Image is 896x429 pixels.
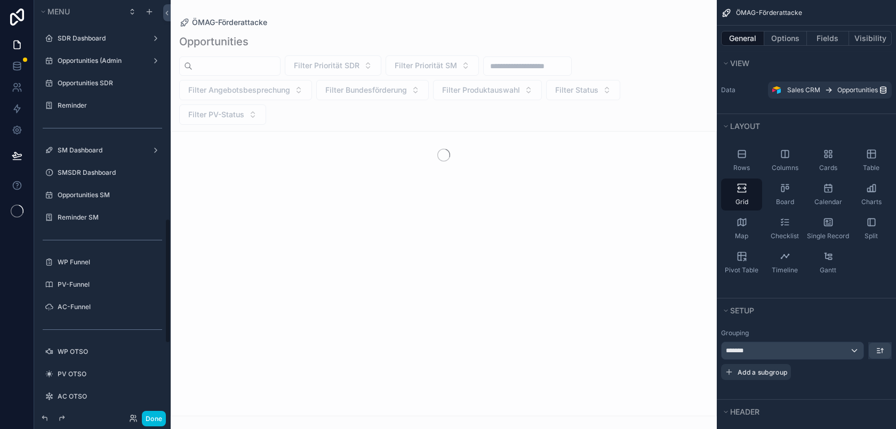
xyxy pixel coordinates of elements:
span: Single Record [807,232,849,240]
span: Cards [819,164,837,172]
img: Airtable Logo [772,86,781,94]
label: Reminder SM [58,213,158,222]
label: Opportunities SM [58,191,158,199]
button: Setup [721,303,885,318]
label: AC OTSO [58,392,158,401]
button: Board [764,179,805,211]
a: Sales CRMOpportunities [768,82,892,99]
span: Opportunities [837,86,878,94]
button: General [721,31,764,46]
span: Map [735,232,748,240]
button: Rows [721,144,762,176]
span: Charts [861,198,882,206]
button: Header [721,404,885,419]
button: Menu [38,4,122,19]
button: Grid [721,179,762,211]
button: Pivot Table [721,247,762,279]
button: Layout [721,119,885,134]
span: Columns [772,164,798,172]
span: Calendar [814,198,842,206]
span: Board [776,198,794,206]
button: Cards [807,144,849,176]
span: Table [863,164,879,172]
button: Single Record [807,213,849,245]
button: Options [764,31,807,46]
span: Split [865,232,878,240]
label: AC-Funnel [58,303,158,311]
button: Visibility [849,31,892,46]
label: SM Dashboard [58,146,143,155]
span: View [730,59,749,68]
span: Menu [47,7,70,16]
label: Grouping [721,329,749,337]
label: SMSDR Dashboard [58,168,158,177]
span: Timeline [772,266,798,274]
button: Table [851,144,892,176]
label: SDR Dashboard [58,34,143,43]
label: Opportunities (Admin [58,56,143,65]
span: Header [730,407,759,416]
label: PV-Funnel [58,280,158,289]
label: PV OTSO [58,370,158,378]
button: Columns [764,144,805,176]
button: Map [721,213,762,245]
button: Fields [807,31,850,46]
button: Add a subgroup [721,364,791,380]
button: Charts [851,179,892,211]
span: Gantt [820,266,836,274]
span: Setup [730,306,754,315]
span: Add a subgroup [738,368,787,376]
span: Grid [735,198,748,206]
button: View [721,56,885,71]
span: Pivot Table [725,266,758,274]
span: Layout [730,122,760,131]
button: Gantt [807,247,849,279]
span: Rows [733,164,750,172]
span: Checklist [771,232,799,240]
label: Opportunities SDR [58,79,158,87]
label: Reminder [58,101,158,110]
span: ÖMAG-Förderattacke [736,9,802,17]
button: Calendar [807,179,849,211]
button: Done [142,411,166,426]
button: Timeline [764,247,805,279]
button: Checklist [764,213,805,245]
label: Data [721,86,764,94]
label: WP OTSO [58,347,158,356]
span: Sales CRM [787,86,820,94]
label: WP Funnel [58,258,158,266]
button: Split [851,213,892,245]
